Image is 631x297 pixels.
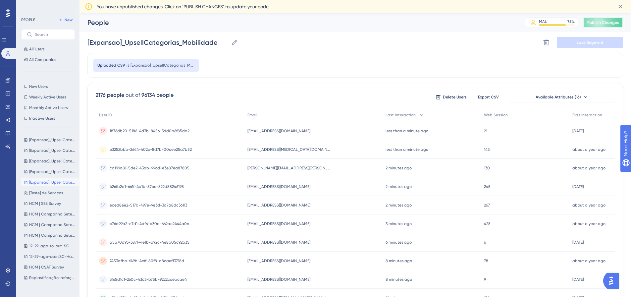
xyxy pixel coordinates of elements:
[21,93,75,101] button: Weekly Active Users
[21,210,79,218] button: HCM | Campanha Setembro 890
[572,259,605,263] time: about a year ago
[110,147,192,152] span: e3252bbb-2644-402c-8d7b-00cee25a7b52
[126,91,140,99] div: out of
[539,19,548,24] div: MAU
[386,277,412,282] time: 8 minutes ago
[484,221,491,226] span: 428
[247,277,310,282] span: [EMAIL_ADDRESS][DOMAIN_NAME]
[21,136,79,144] button: [Expansao]_UpsellCategorias_SaldoMulti
[583,17,623,28] button: Publish Changes
[572,221,605,226] time: about a year ago
[21,56,75,64] button: All Companies
[484,203,490,208] span: 267
[87,38,229,47] input: Segment Name
[29,275,76,280] span: Replastificação-reforço-13-ago
[386,221,412,226] time: 3 minutes ago
[576,40,604,45] span: Save Segment
[386,184,412,189] time: 2 minutes ago
[29,169,76,174] span: [Expansao]_UpsellCategorias_HomeOffice
[572,240,584,245] time: [DATE]
[247,221,310,226] span: [EMAIL_ADDRESS][DOMAIN_NAME]
[386,203,412,208] time: 2 minutes ago
[29,233,76,238] span: HCM | Campanha Setembro 790
[110,277,187,282] span: 3f65d1c1-260c-43c3-b75b-9222ccebcae4
[29,265,64,270] span: HCM | CSAT Survey
[29,105,68,110] span: Monthly Active Users
[21,17,35,23] div: PEOPLE
[29,148,76,153] span: [Expansao]_UpsellCategorias_Educacao
[110,240,189,245] span: a5a70d93-3871-4e1b-a92c-4e8b05c92b35
[247,203,310,208] span: [EMAIL_ADDRESS][DOMAIN_NAME]
[247,258,310,264] span: [EMAIL_ADDRESS][DOMAIN_NAME]
[247,112,257,118] span: Email
[386,240,412,245] time: 6 minutes ago
[557,37,623,48] button: Save Segment
[29,116,55,121] span: Inactive Users
[56,16,75,24] button: New
[484,258,488,264] span: 78
[386,166,412,170] time: 2 minutes ago
[21,83,75,90] button: New Users
[29,243,69,249] span: 12-29-ago-rollout-SC
[87,18,508,27] div: People
[29,46,44,52] span: All Users
[29,254,76,259] span: 12-29-ago-usersSC-Habilitado
[97,3,269,11] span: You have unpublished changes. Click on ‘PUBLISH CHANGES’ to update your code.
[247,128,310,134] span: [EMAIL_ADDRESS][DOMAIN_NAME]
[572,184,584,189] time: [DATE]
[35,32,69,37] input: Search
[484,112,508,118] span: Web Session
[247,240,310,245] span: [EMAIL_ADDRESS][DOMAIN_NAME]
[110,203,187,208] span: eced8ee2-5170-497e-9e3d-3a7a8dc36113
[484,128,487,134] span: 21
[21,114,75,122] button: Inactive Users
[386,147,428,152] time: less than a minute ago
[603,271,623,291] iframe: UserGuiding AI Assistant Launcher
[509,92,615,102] button: Available Attributes (16)
[21,253,79,261] button: 12-29-ago-usersSC-Habilitado
[567,19,575,24] div: 75 %
[572,277,584,282] time: [DATE]
[29,222,76,227] span: HCM | Campanha Setembro 690
[16,2,41,10] span: Need Help?
[96,91,124,99] div: 2176 people
[29,180,76,185] span: [Expansao]_UpsellCategorias_Mobilidade
[29,211,76,217] span: HCM | Campanha Setembro 890
[21,200,79,208] button: HCM | SES Survey
[484,184,491,189] span: 245
[21,263,79,271] button: HCM | CSAT Survey
[484,147,490,152] span: 143
[572,166,605,170] time: about a year ago
[110,221,189,226] span: b76d99a2-c7d1-4df6-b30a-662ae2444a0c
[386,129,428,133] time: less than a minute ago
[131,63,195,68] span: [Expansao]_UpsellCategorias_Mobilidade - Página1
[21,242,79,250] button: 12-29-ago-rollout-SC
[572,129,584,133] time: [DATE]
[386,259,412,263] time: 8 minutes ago
[110,165,189,171] span: cd199a81-5de2-43ab-99cd-e3e87ea87805
[484,165,490,171] span: 130
[29,190,63,196] span: [Teste] de Serviços
[21,274,79,282] button: Replastificação-reforço-13-ago
[443,94,467,100] span: Delete Users
[21,45,75,53] button: All Users
[110,258,184,264] span: 7453afbb-f49b-4cff-80f8-a8caef13718d
[472,92,505,102] button: Export CSV
[29,201,61,206] span: HCM | SES Survey
[247,165,330,171] span: [PERSON_NAME][EMAIL_ADDRESS][PERSON_NAME][DOMAIN_NAME]
[247,147,330,152] span: [EMAIL_ADDRESS][MEDICAL_DATA][DOMAIN_NAME]
[29,94,66,100] span: Weekly Active Users
[127,63,129,68] span: is
[435,92,468,102] button: Delete Users
[478,94,499,100] span: Export CSV
[247,184,310,189] span: [EMAIL_ADDRESS][DOMAIN_NAME]
[572,112,602,118] span: First Interaction
[29,137,76,143] span: [Expansao]_UpsellCategorias_SaldoMulti
[29,84,48,89] span: New Users
[99,112,112,118] span: User ID
[21,221,79,229] button: HCM | Campanha Setembro 690
[110,184,184,189] span: 426fb2a1-661f-4a1b-87cc-822d88246198
[21,168,79,176] button: [Expansao]_UpsellCategorias_HomeOffice
[141,91,174,99] div: 96134 people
